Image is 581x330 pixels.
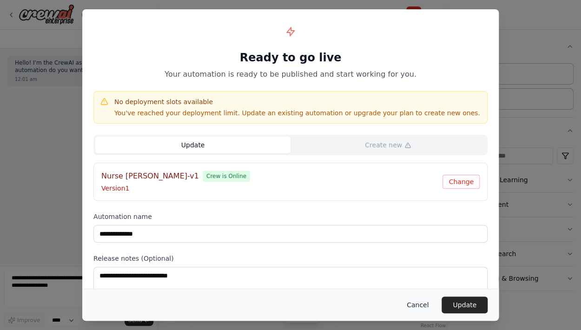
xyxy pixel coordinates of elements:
h4: No deployment slots available [114,97,480,106]
p: You've reached your deployment limit. Update an existing automation or upgrade your plan to creat... [114,108,480,118]
p: Your automation is ready to be published and start working for you. [93,69,488,80]
label: Release notes (Optional) [93,254,488,263]
h4: Nurse [PERSON_NAME]-v1 [101,171,199,182]
button: Update [95,137,290,153]
span: Crew is Online [203,171,250,182]
button: Create new [290,137,486,153]
label: Automation name [93,212,488,221]
p: Version 1 [101,184,442,193]
button: Update [442,297,488,313]
button: Change [442,175,480,189]
button: Cancel [399,297,436,313]
h1: Ready to go live [93,50,488,65]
